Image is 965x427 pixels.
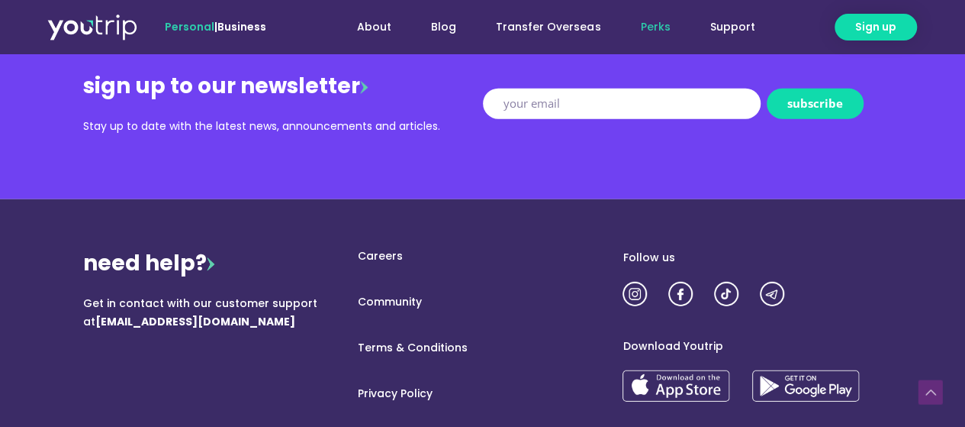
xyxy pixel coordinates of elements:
form: New Form [483,89,883,125]
a: About [337,13,411,41]
div: sign up to our newsletter [83,71,483,102]
span: | [165,19,266,34]
a: Sign up [835,14,917,40]
a: Privacy Policy [342,386,622,402]
a: Business [217,19,266,34]
nav: Menu [307,13,774,41]
a: Perks [620,13,690,41]
span: Get in contact with our customer support at [83,296,317,329]
a: Transfer Overseas [476,13,620,41]
button: subscribe [767,89,864,119]
img: utrip-tg-3x.png [760,282,784,306]
a: Community [342,294,622,310]
span: Personal [165,19,214,34]
a: Terms & Conditions [342,340,622,356]
img: utrip-fb-3x.png [668,282,693,306]
input: your email [483,89,761,119]
div: need help? [83,248,343,279]
img: utrip-tiktok-3x.png [714,282,738,306]
div: Download Youtrip [622,337,882,355]
a: Careers [342,248,622,264]
a: Blog [411,13,476,41]
div: Follow us [622,248,882,267]
span: subscribe [787,98,843,109]
span: Sign up [855,19,896,35]
div: Stay up to date with the latest news, announcements and articles. [83,117,483,136]
b: [EMAIL_ADDRESS][DOMAIN_NAME] [95,314,295,329]
img: utrip-ig-3x.png [622,282,647,306]
a: Support [690,13,774,41]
